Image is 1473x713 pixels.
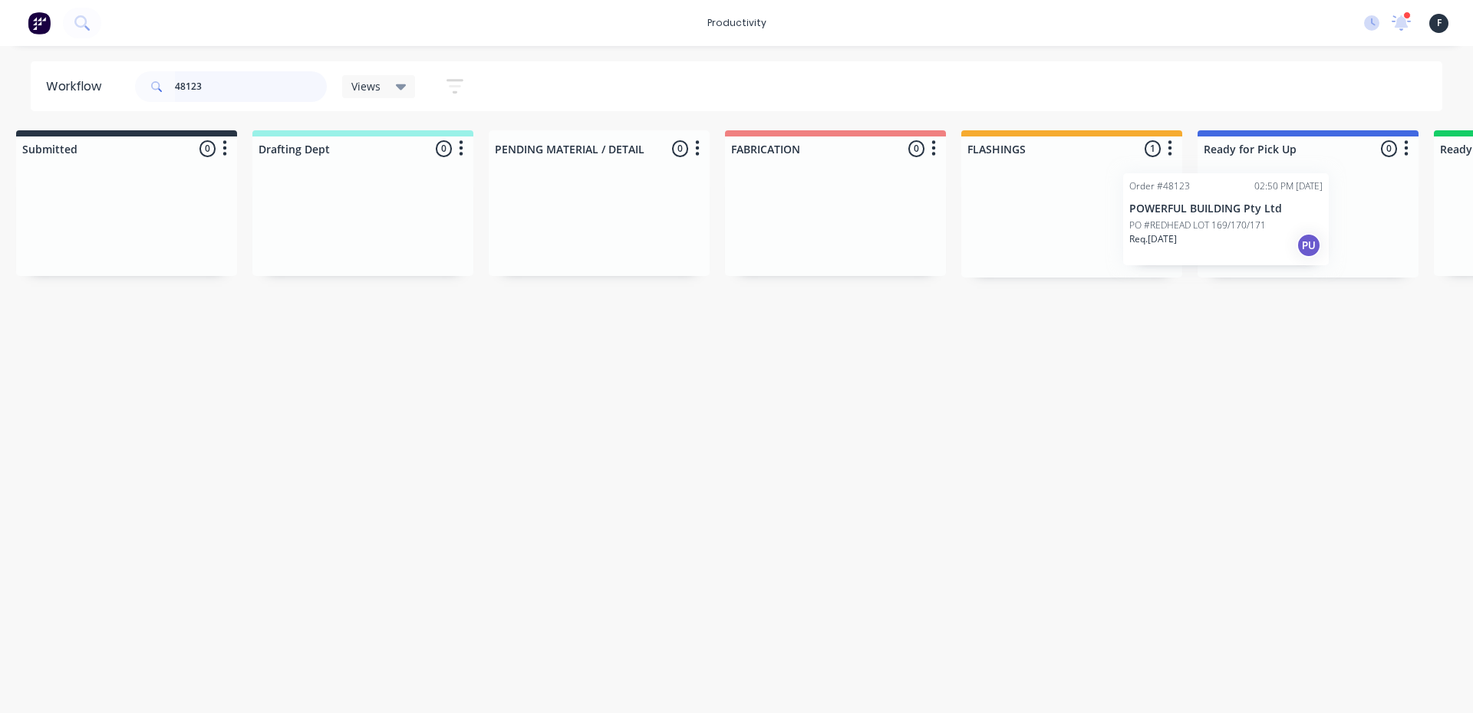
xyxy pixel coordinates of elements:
[175,71,327,102] input: Search for orders...
[700,11,774,34] div: productivity
[1437,16,1442,30] span: F
[351,78,381,94] span: Views
[46,77,109,96] div: Workflow
[28,11,51,34] img: Factory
